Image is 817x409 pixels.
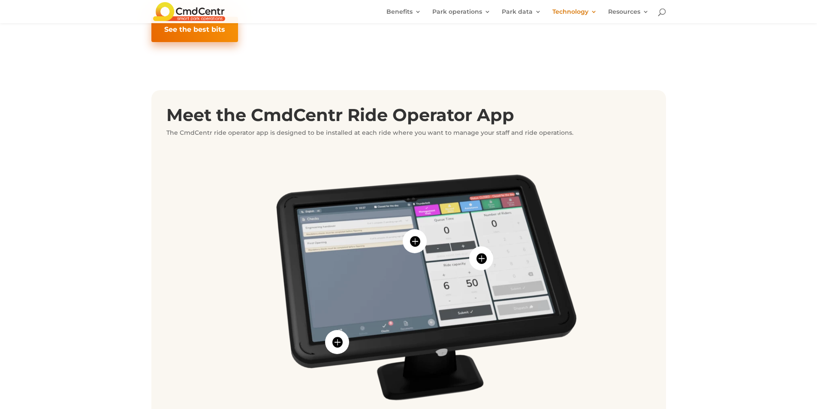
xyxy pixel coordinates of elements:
[153,2,225,21] img: CmdCentr
[386,9,421,23] a: Benefits
[166,106,651,128] h2: Meet the CmdCentr Ride Operator App
[608,9,649,23] a: Resources
[166,128,651,138] p: The CmdCentr ride operator app is designed to be installed at each ride where you want to manage ...
[432,9,491,23] a: Park operations
[469,246,493,270] span: 
[502,9,541,23] a: Park data
[151,17,238,42] a: See the best bits
[325,330,349,354] span: 
[403,229,427,253] span: 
